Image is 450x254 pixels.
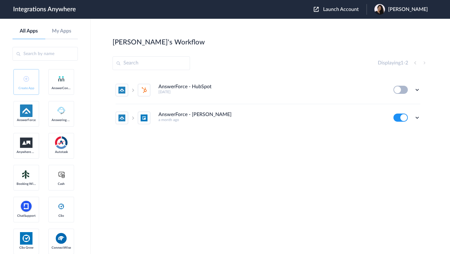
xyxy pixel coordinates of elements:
[52,118,71,122] span: Answering Service
[52,182,71,186] span: Cash
[20,169,32,180] img: Setmore_Logo.svg
[57,171,65,178] img: cash-logo.svg
[112,38,205,46] h2: [PERSON_NAME]'s Workflow
[55,232,67,244] img: connectwise.png
[378,60,408,66] h4: Displaying -
[158,112,232,118] h4: AnswerForce - [PERSON_NAME]
[20,200,32,213] img: chatsupport-icon.svg
[13,6,76,13] h1: Integrations Anywhere
[12,28,45,34] a: All Apps
[112,56,190,70] input: Search
[20,104,32,117] img: af-app-logo.svg
[401,60,403,65] span: 1
[17,118,36,122] span: AnswerForce
[12,47,78,61] input: Search by name
[314,7,367,13] button: Launch Account
[388,7,428,13] span: [PERSON_NAME]
[23,76,29,82] img: add-icon.svg
[57,75,65,83] img: answerconnect-logo.svg
[374,4,385,15] img: 9388c8cf-14e0-439d-9335-d2a9936097a1.jpeg
[52,246,71,250] span: ConnectWise
[17,214,36,218] span: ChatSupport
[52,86,71,90] span: AnswerConnect
[158,90,385,94] h5: [DATE]
[158,118,385,122] h5: a month ago
[20,232,32,245] img: Clio.jpg
[405,60,408,65] span: 2
[52,214,71,218] span: Clio
[55,136,67,149] img: autotask.png
[158,84,212,90] h4: AnswerForce - HubSpot
[45,28,78,34] a: My Apps
[17,150,36,154] span: Anywhere Works
[57,203,65,210] img: clio-logo.svg
[17,182,36,186] span: Booking Widget
[20,138,32,148] img: aww.png
[17,246,36,250] span: Clio Grow
[17,86,36,90] span: Create App
[323,7,359,12] span: Launch Account
[314,7,319,12] img: launch-acct-icon.svg
[52,150,71,154] span: Autotask
[55,104,67,117] img: Answering_service.png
